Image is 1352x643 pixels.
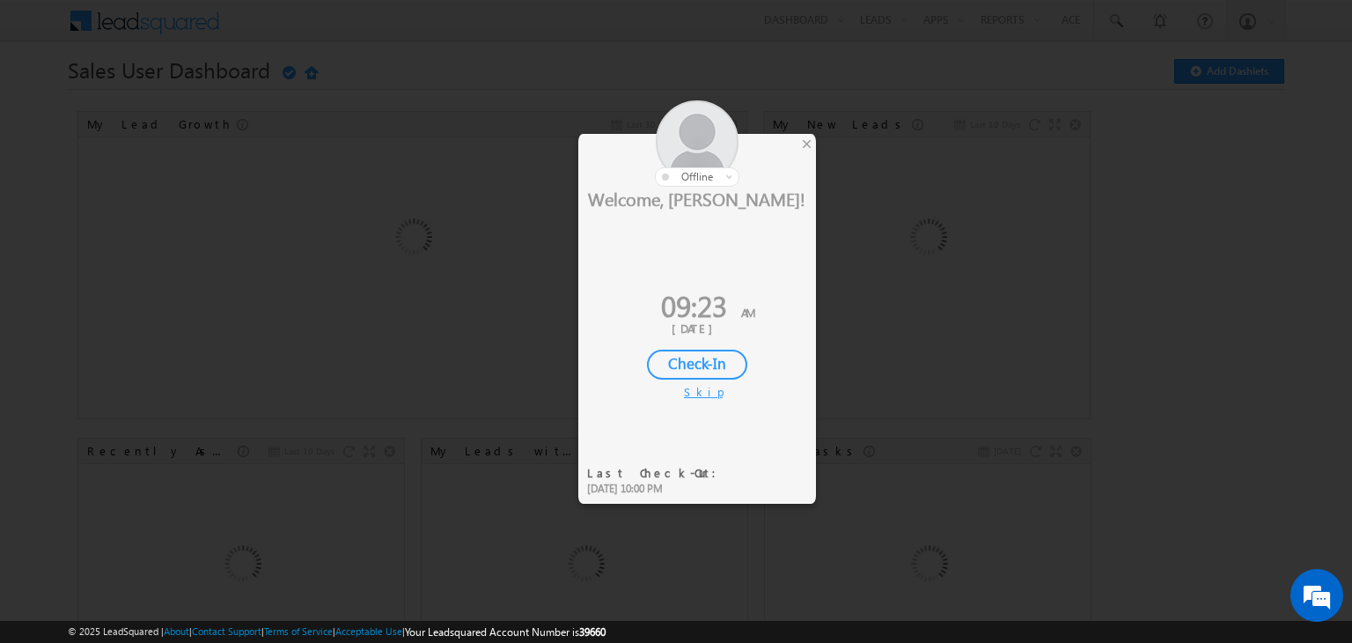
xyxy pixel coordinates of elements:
[335,625,402,637] a: Acceptable Use
[591,321,803,336] div: [DATE]
[264,625,333,637] a: Terms of Service
[587,481,727,497] div: [DATE] 10:00 PM
[684,384,710,400] div: Skip
[681,170,713,183] span: offline
[164,625,189,637] a: About
[578,187,816,210] div: Welcome, [PERSON_NAME]!
[192,625,261,637] a: Contact Support
[661,285,727,325] span: 09:23
[797,134,816,153] div: ×
[68,624,606,640] span: © 2025 LeadSquared | | | | |
[405,625,606,639] span: Your Leadsquared Account Number is
[741,305,755,320] span: AM
[579,625,606,639] span: 39660
[647,350,747,380] div: Check-In
[587,465,727,481] div: Last Check-Out:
